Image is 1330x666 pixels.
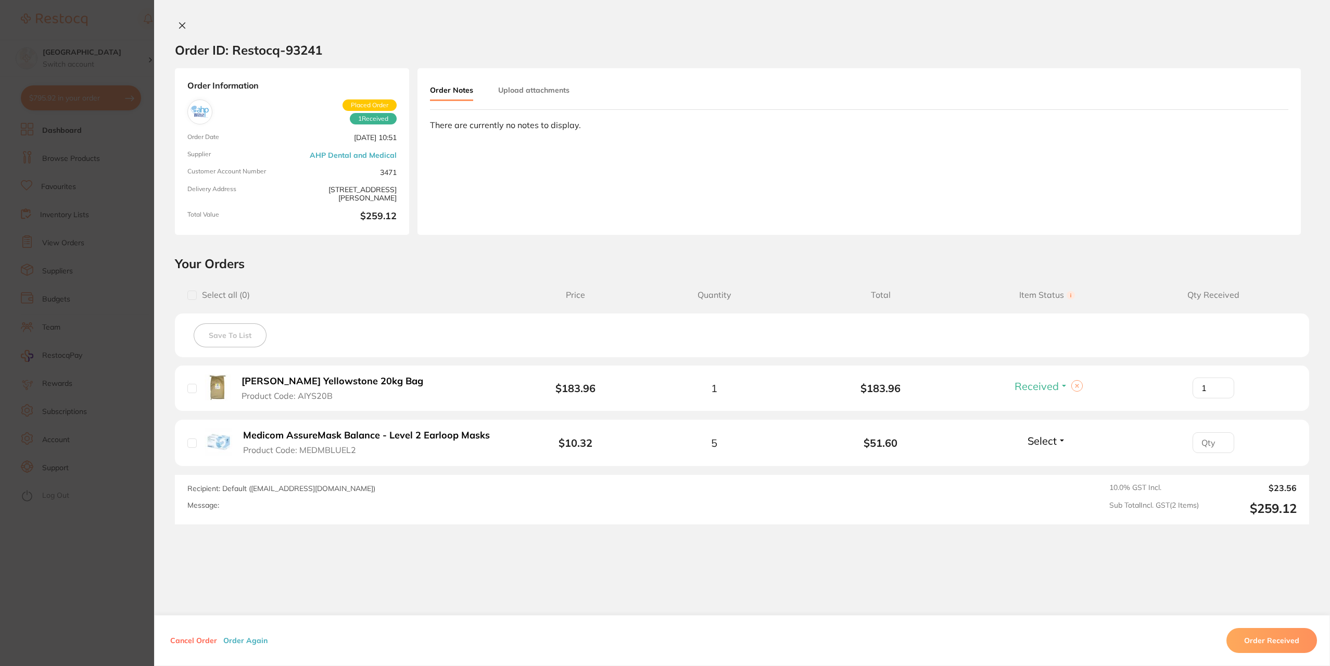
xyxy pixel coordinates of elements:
button: Cancel Order [167,636,220,645]
div: There are currently no notes to display. [430,120,1288,130]
output: $259.12 [1207,501,1297,516]
button: Order Received [1226,628,1317,653]
button: Order Again [220,636,271,645]
span: 1 [711,382,717,394]
button: Received [1011,380,1071,393]
b: $259.12 [296,211,397,222]
img: AHP Dental and Medical [190,102,210,122]
output: $23.56 [1207,483,1297,493]
span: Customer Account Number [187,168,288,177]
span: Product Code: AIYS20B [242,391,333,400]
span: Total [797,290,964,300]
button: Medicom AssureMask Balance - Level 2 Earloop Masks Product Code: MEDMBLUEL2 [240,430,499,455]
b: Medicom AssureMask Balance - Level 2 Earloop Masks [243,430,490,441]
span: Received [1015,380,1059,393]
span: Qty Received [1130,290,1297,300]
span: Product Code: MEDMBLUEL2 [243,445,356,455]
b: $51.60 [797,437,964,449]
button: Save To List [194,323,267,347]
span: Placed Order [343,99,397,111]
span: Delivery Address [187,185,288,203]
span: Received [350,113,397,124]
h2: Order ID: Restocq- 93241 [175,42,322,58]
b: $183.96 [555,382,596,395]
span: Price [520,290,631,300]
input: Qty [1193,378,1234,398]
label: Message: [187,501,219,510]
span: Select all ( 0 ) [197,290,250,300]
span: Sub Total Incl. GST ( 2 Items) [1109,501,1199,516]
h2: Your Orders [175,256,1309,271]
span: Select [1028,434,1057,447]
b: $183.96 [797,382,964,394]
span: [DATE] 10:51 [296,133,397,142]
span: [STREET_ADDRESS][PERSON_NAME] [296,185,397,203]
b: [PERSON_NAME] Yellowstone 20kg Bag [242,376,423,387]
input: Qty [1193,432,1234,453]
a: AHP Dental and Medical [310,151,397,159]
img: Medicom AssureMask Balance - Level 2 Earloop Masks [205,428,232,456]
span: Total Value [187,211,288,222]
span: Supplier [187,150,288,159]
span: 5 [711,437,717,449]
span: Item Status [964,290,1131,300]
button: Clear selection [1071,380,1083,392]
span: 3471 [296,168,397,177]
strong: Order Information [187,81,397,91]
span: Order Date [187,133,288,142]
span: Quantity [631,290,797,300]
button: Order Notes [430,81,473,101]
img: Ainsworth Yellowstone 20kg Bag [205,374,231,400]
button: Select [1024,434,1069,447]
button: Upload attachments [498,81,569,99]
span: Recipient: Default ( [EMAIL_ADDRESS][DOMAIN_NAME] ) [187,484,375,493]
b: $10.32 [559,436,592,449]
span: 10.0 % GST Incl. [1109,483,1199,493]
button: [PERSON_NAME] Yellowstone 20kg Bag Product Code: AIYS20B [238,375,434,401]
